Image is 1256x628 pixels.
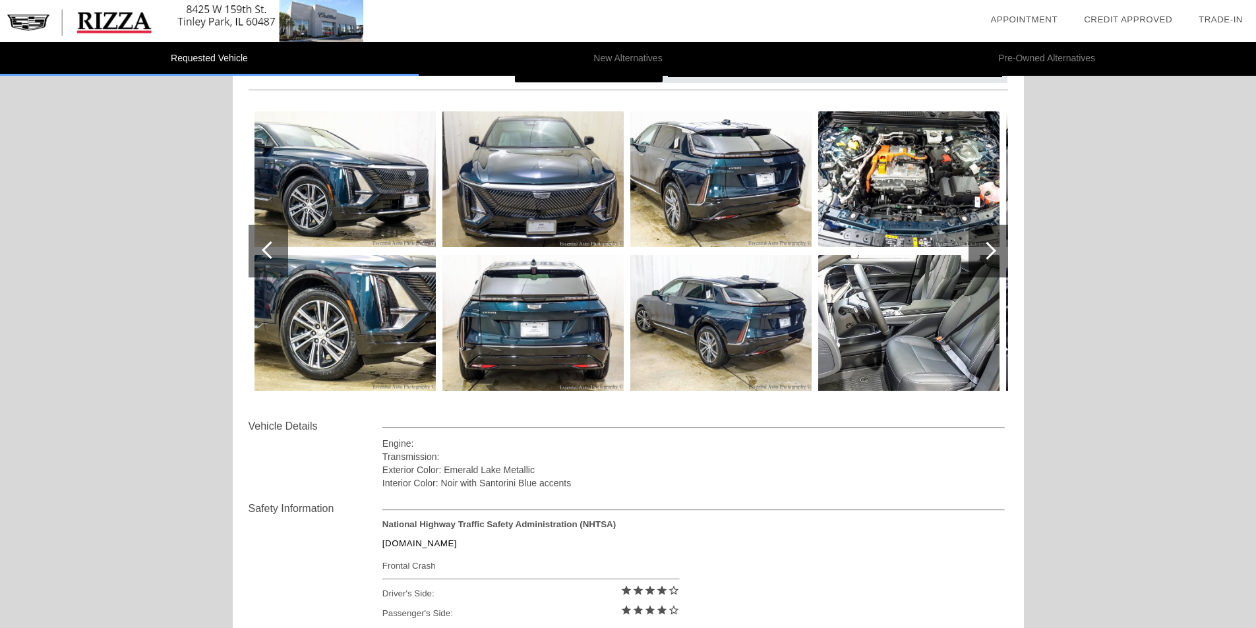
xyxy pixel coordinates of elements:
div: Passenger's Side: [382,604,680,623]
a: Trade-In [1199,14,1243,24]
img: 7fd7795bc7ea31d92d35b2bc1ccce962.jpg [1006,255,1187,391]
i: star [620,604,632,616]
div: Interior Color: Noir with Santorini Blue accents [382,476,1005,490]
div: Vehicle Details [249,418,382,434]
img: 837c37243998f108647c8313035d0acc.jpg [818,111,1000,247]
i: star_border [668,585,680,596]
a: Appointment [990,14,1058,24]
a: Credit Approved [1084,14,1172,24]
div: Frontal Crash [382,557,680,574]
div: Safety Information [249,501,382,517]
img: fe70e1ea8e7013f40271089f0c85f356.jpg [818,255,1000,391]
img: 555689f26bcfad1dd9fad658cfa42a2f.jpg [630,111,812,247]
li: Pre-Owned Alternatives [837,42,1256,76]
i: star [656,604,668,616]
i: star [632,585,644,596]
div: Exterior Color: Emerald Lake Metallic [382,463,1005,476]
strong: National Highway Traffic Safety Administration (NHTSA) [382,519,616,529]
img: 862ed1bdddb3c4b188471829134c282b.jpg [630,255,812,391]
div: Driver's Side: [382,584,680,604]
div: Transmission: [382,450,1005,463]
i: star_border [668,604,680,616]
img: 26d53fb1b78f1cfc876c2e15343874ad.jpg [1006,111,1187,247]
i: star [632,604,644,616]
a: [DOMAIN_NAME] [382,538,457,548]
i: star [644,604,656,616]
img: 75c6f1bca70c98655ca09746fafe3461.jpg [442,255,624,391]
img: bd9d6bf9fd684d2f1be1836562ccf3d6.jpg [254,111,436,247]
li: New Alternatives [419,42,837,76]
img: 28f0d404a150e8006a5642d1bbb56a88.jpg [254,255,436,391]
div: Engine: [382,437,1005,450]
i: star [620,585,632,596]
i: star [656,585,668,596]
img: 74af26910e79ac390148840b02b59b89.jpg [442,111,624,247]
i: star [644,585,656,596]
